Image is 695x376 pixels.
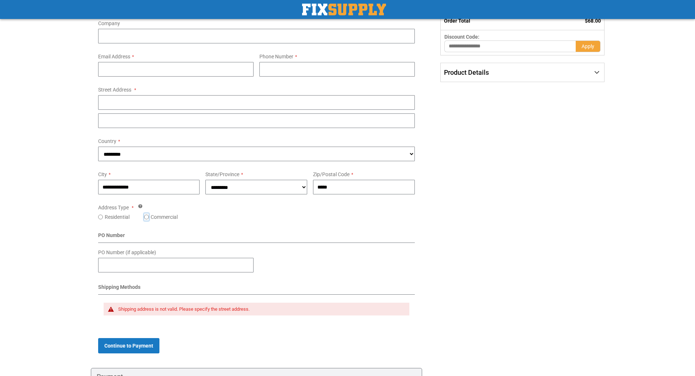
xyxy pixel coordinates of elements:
[444,34,479,40] span: Discount Code:
[105,213,130,221] label: Residential
[98,338,159,353] button: Continue to Payment
[444,69,489,76] span: Product Details
[98,283,415,295] div: Shipping Methods
[98,171,107,177] span: City
[98,20,120,26] span: Company
[205,171,239,177] span: State/Province
[98,249,156,255] span: PO Number (if applicable)
[302,4,386,15] img: Fix Industrial Supply
[98,138,116,144] span: Country
[576,40,601,52] button: Apply
[98,54,130,59] span: Email Address
[98,87,131,93] span: Street Address
[98,205,129,210] span: Address Type
[313,171,350,177] span: Zip/Postal Code
[104,343,153,349] span: Continue to Payment
[444,18,470,24] strong: Order Total
[302,4,386,15] a: store logo
[259,54,293,59] span: Phone Number
[98,232,415,243] div: PO Number
[582,43,594,49] span: Apply
[118,306,402,312] div: Shipping address is not valid. Please specify the street address.
[585,18,601,24] span: $68.00
[151,213,178,221] label: Commercial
